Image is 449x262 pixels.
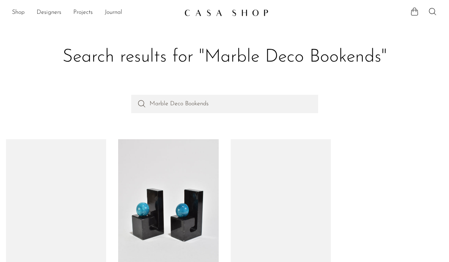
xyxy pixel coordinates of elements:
[12,6,178,19] ul: NEW HEADER MENU
[73,8,93,18] a: Projects
[12,8,25,18] a: Shop
[37,8,61,18] a: Designers
[105,8,122,18] a: Journal
[131,95,318,113] input: Perform a search
[12,46,437,69] h1: Search results for "Marble Deco Bookends"
[12,6,178,19] nav: Desktop navigation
